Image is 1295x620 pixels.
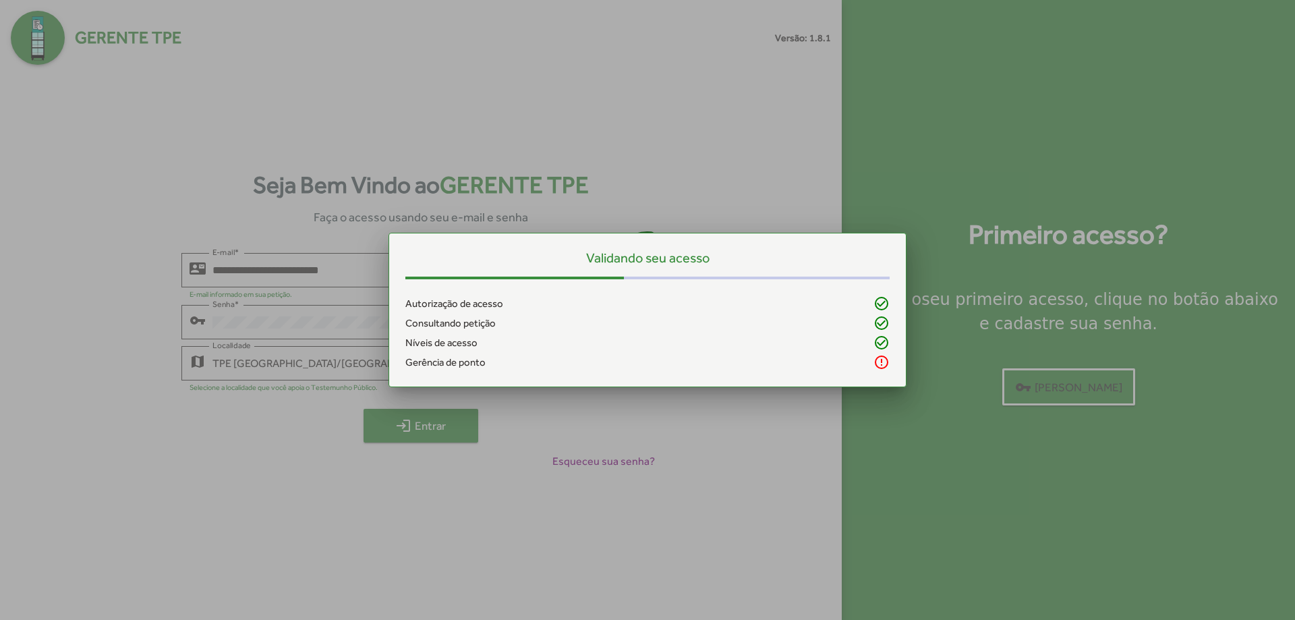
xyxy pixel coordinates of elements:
[405,296,503,312] span: Autorização de acesso
[873,335,890,351] mat-icon: check_circle_outline
[405,335,478,351] span: Níveis de acesso
[873,354,890,370] mat-icon: error_outline
[873,295,890,312] mat-icon: check_circle_outline
[405,316,496,331] span: Consultando petição
[405,355,486,370] span: Gerência de ponto
[873,315,890,331] mat-icon: check_circle_outline
[405,250,890,266] h5: Validando seu acesso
